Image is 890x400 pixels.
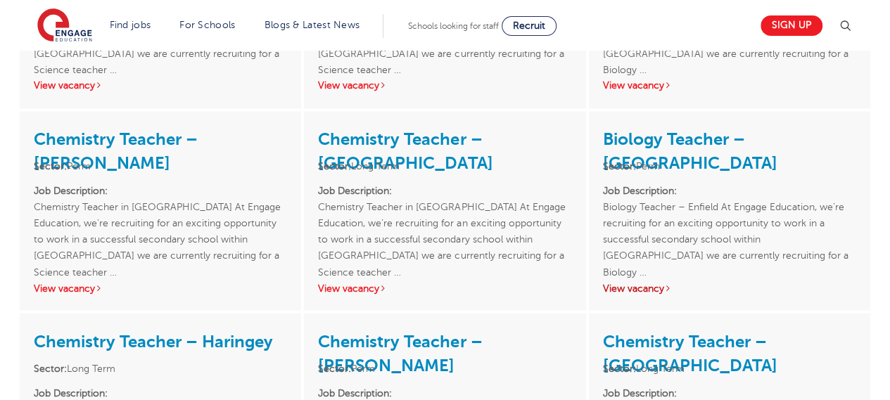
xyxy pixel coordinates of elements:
[265,20,360,30] a: Blogs & Latest News
[603,387,677,398] strong: Job Description:
[603,129,777,173] a: Biology Teacher – [GEOGRAPHIC_DATA]
[603,161,636,172] strong: Sector:
[603,158,856,174] li: Perm
[318,183,571,264] p: Chemistry Teacher in [GEOGRAPHIC_DATA] At Engage Education, we’re recruiting for an exciting oppo...
[502,16,557,36] a: Recruit
[603,186,677,196] strong: Job Description:
[761,15,822,36] a: Sign up
[34,363,67,373] strong: Sector:
[318,80,387,91] a: View vacancy
[603,183,856,264] p: Biology Teacher – Enfield At Engage Education, we’re recruiting for an exciting opportunity to wo...
[34,80,103,91] a: View vacancy
[603,283,672,293] a: View vacancy
[318,331,482,375] a: Chemistry Teacher – [PERSON_NAME]
[37,8,92,44] img: Engage Education
[34,387,108,398] strong: Job Description:
[603,331,777,375] a: Chemistry Teacher – [GEOGRAPHIC_DATA]
[513,20,545,31] span: Recruit
[408,21,499,31] span: Schools looking for staff
[110,20,151,30] a: Find jobs
[34,331,273,351] a: Chemistry Teacher – Haringey
[603,360,856,376] li: Long Term
[318,387,392,398] strong: Job Description:
[34,158,287,174] li: Perm
[318,283,387,293] a: View vacancy
[34,186,108,196] strong: Job Description:
[318,158,571,174] li: Long Term
[318,161,351,172] strong: Sector:
[34,360,287,376] li: Long Term
[603,363,636,373] strong: Sector:
[318,129,492,173] a: Chemistry Teacher – [GEOGRAPHIC_DATA]
[318,363,351,373] strong: Sector:
[179,20,235,30] a: For Schools
[34,129,198,173] a: Chemistry Teacher – [PERSON_NAME]
[603,80,672,91] a: View vacancy
[318,186,392,196] strong: Job Description:
[318,360,571,376] li: Perm
[34,183,287,264] p: Chemistry Teacher in [GEOGRAPHIC_DATA] At Engage Education, we’re recruiting for an exciting oppo...
[34,283,103,293] a: View vacancy
[34,161,67,172] strong: Sector:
